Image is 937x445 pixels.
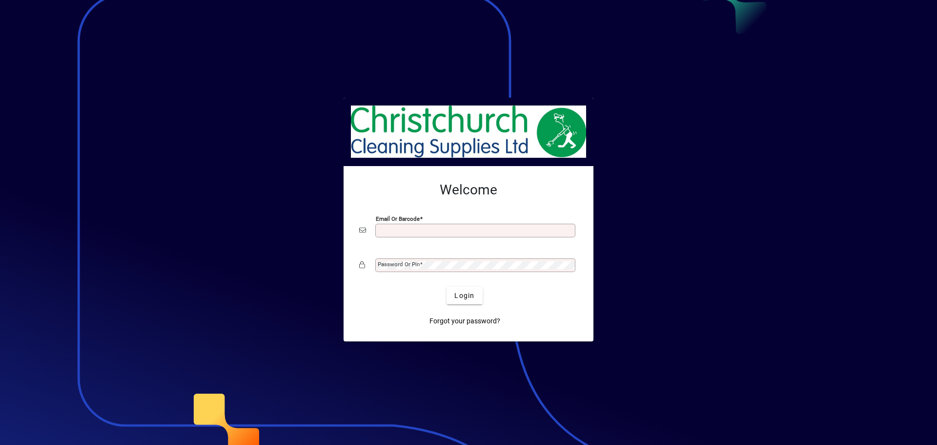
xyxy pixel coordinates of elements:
[378,261,420,268] mat-label: Password or Pin
[376,215,420,222] mat-label: Email or Barcode
[426,312,504,330] a: Forgot your password?
[359,182,578,198] h2: Welcome
[447,287,482,304] button: Login
[454,291,474,301] span: Login
[429,316,500,326] span: Forgot your password?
